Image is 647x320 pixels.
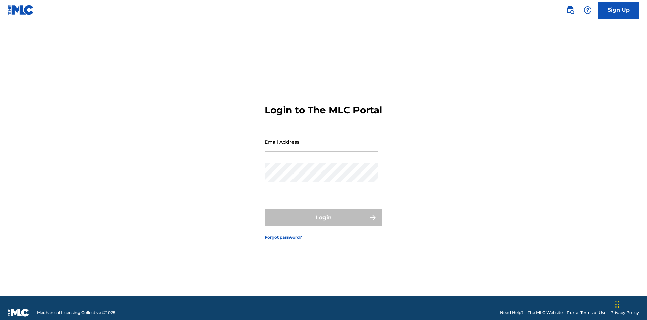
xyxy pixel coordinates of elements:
a: Portal Terms of Use [567,310,606,316]
div: Drag [615,294,619,315]
a: Public Search [563,3,577,17]
img: logo [8,309,29,317]
img: search [566,6,574,14]
h3: Login to The MLC Portal [265,104,382,116]
a: Forgot password? [265,234,302,240]
a: Privacy Policy [610,310,639,316]
a: Sign Up [598,2,639,19]
a: The MLC Website [528,310,563,316]
div: Help [581,3,594,17]
img: help [584,6,592,14]
img: MLC Logo [8,5,34,15]
span: Mechanical Licensing Collective © 2025 [37,310,115,316]
a: Need Help? [500,310,524,316]
iframe: Chat Widget [613,288,647,320]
